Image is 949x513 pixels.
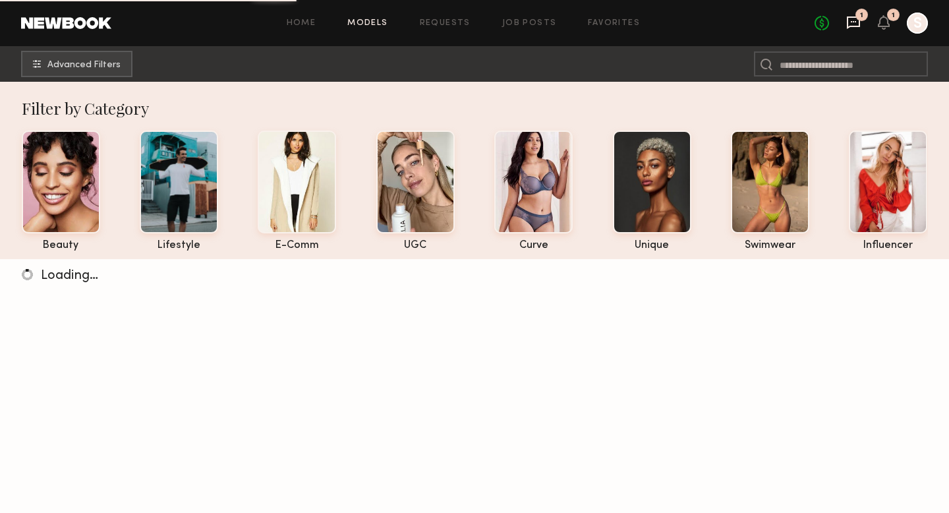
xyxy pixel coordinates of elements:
[41,270,98,282] span: Loading…
[849,240,927,251] div: influencer
[22,98,928,119] div: Filter by Category
[731,240,809,251] div: swimwear
[907,13,928,34] a: S
[502,19,557,28] a: Job Posts
[588,19,640,28] a: Favorites
[258,240,336,251] div: e-comm
[287,19,316,28] a: Home
[420,19,471,28] a: Requests
[140,240,218,251] div: lifestyle
[892,12,895,19] div: 1
[494,240,573,251] div: curve
[347,19,388,28] a: Models
[376,240,455,251] div: UGC
[47,61,121,70] span: Advanced Filters
[613,240,691,251] div: unique
[846,15,861,32] a: 1
[21,51,132,77] button: Advanced Filters
[860,12,863,19] div: 1
[22,240,100,251] div: beauty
